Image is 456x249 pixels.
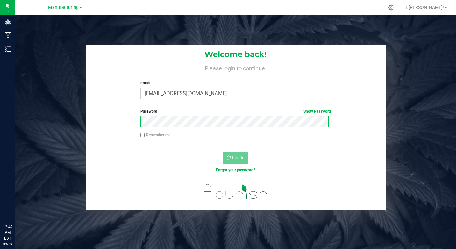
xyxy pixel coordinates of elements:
[223,152,248,164] button: Log In
[198,180,273,204] img: flourish_logo.svg
[216,168,255,172] a: Forgot your password?
[3,224,12,241] p: 12:42 PM EDT
[387,4,395,11] div: Manage settings
[48,5,79,10] span: Manufacturing
[5,18,11,25] inline-svg: Grow
[140,109,157,114] span: Password
[303,109,331,114] a: Show Password
[86,50,386,59] h1: Welcome back!
[86,64,386,71] h4: Please login to continue.
[403,5,444,10] span: Hi, [PERSON_NAME]!
[140,132,170,138] label: Remember me
[140,133,145,138] input: Remember me
[3,241,12,246] p: 09/26
[232,155,245,160] span: Log In
[5,46,11,52] inline-svg: Inventory
[140,80,331,86] label: Email
[5,32,11,39] inline-svg: Manufacturing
